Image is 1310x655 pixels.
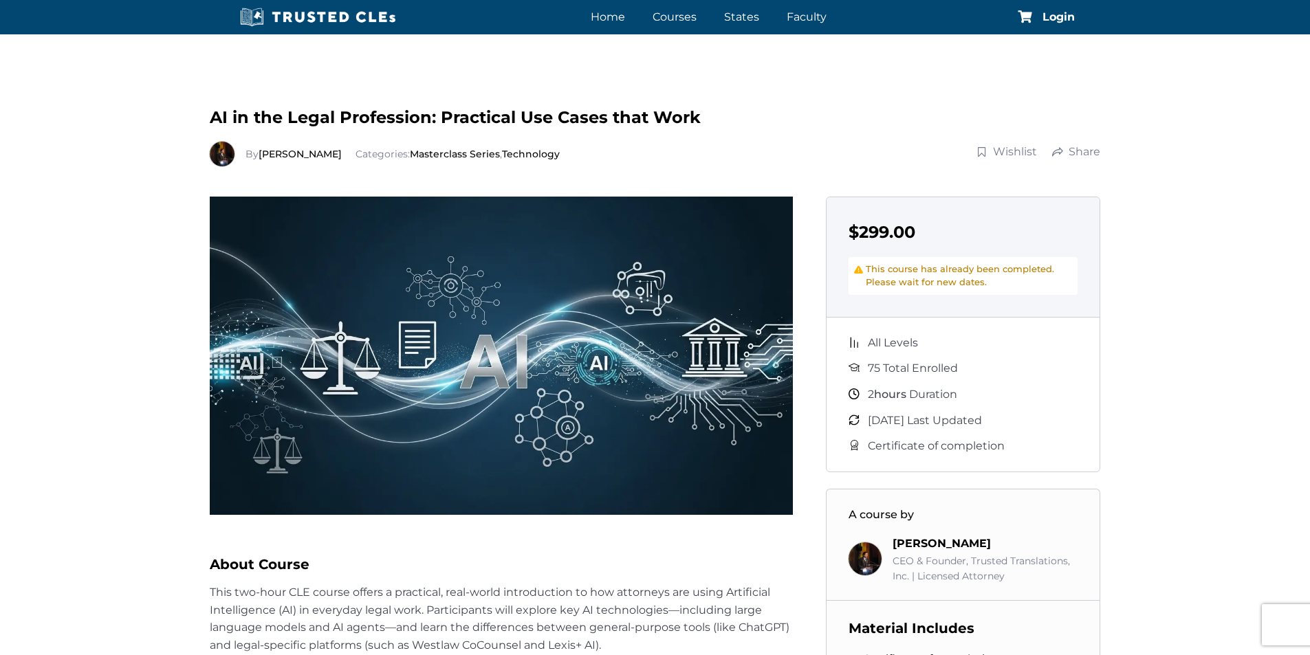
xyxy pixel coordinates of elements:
[874,388,906,401] span: hours
[893,537,991,550] a: [PERSON_NAME]
[410,148,500,160] a: Masterclass Series
[649,7,700,27] a: Courses
[868,359,958,377] span: 75 Total Enrolled
[210,553,793,575] h2: About Course
[868,437,1005,455] span: Certificate of completion
[259,148,342,160] a: [PERSON_NAME]
[976,144,1038,160] a: Wishlist
[587,7,629,27] a: Home
[783,7,830,27] a: Faculty
[849,257,1078,295] div: This course has already been completed. Please wait for new dates.
[502,148,560,160] a: Technology
[849,617,1078,639] h3: Material Includes
[868,412,982,430] span: [DATE] Last Updated
[210,142,234,166] img: Richard Estevez
[868,334,918,352] span: All Levels
[849,542,882,575] img: Richard Estevez
[210,107,701,127] span: AI in the Legal Profession: Practical Use Cases that Work
[245,146,560,162] div: Categories: ,
[868,388,874,401] span: 2
[245,148,345,160] span: By
[849,506,1078,524] h3: A course by
[210,586,789,652] span: This two-hour CLE course offers a practical, real-world introduction to how attorneys are using A...
[1051,144,1101,160] a: Share
[210,197,793,515] img: AI-in-the-Legal-Profession.webp
[721,7,763,27] a: States
[1042,12,1075,23] a: Login
[868,386,957,403] span: Duration
[849,222,915,242] span: $299.00
[893,553,1078,584] div: CEO & Founder, Trusted Translations, Inc. | Licensed Attorney
[236,7,400,27] img: Trusted CLEs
